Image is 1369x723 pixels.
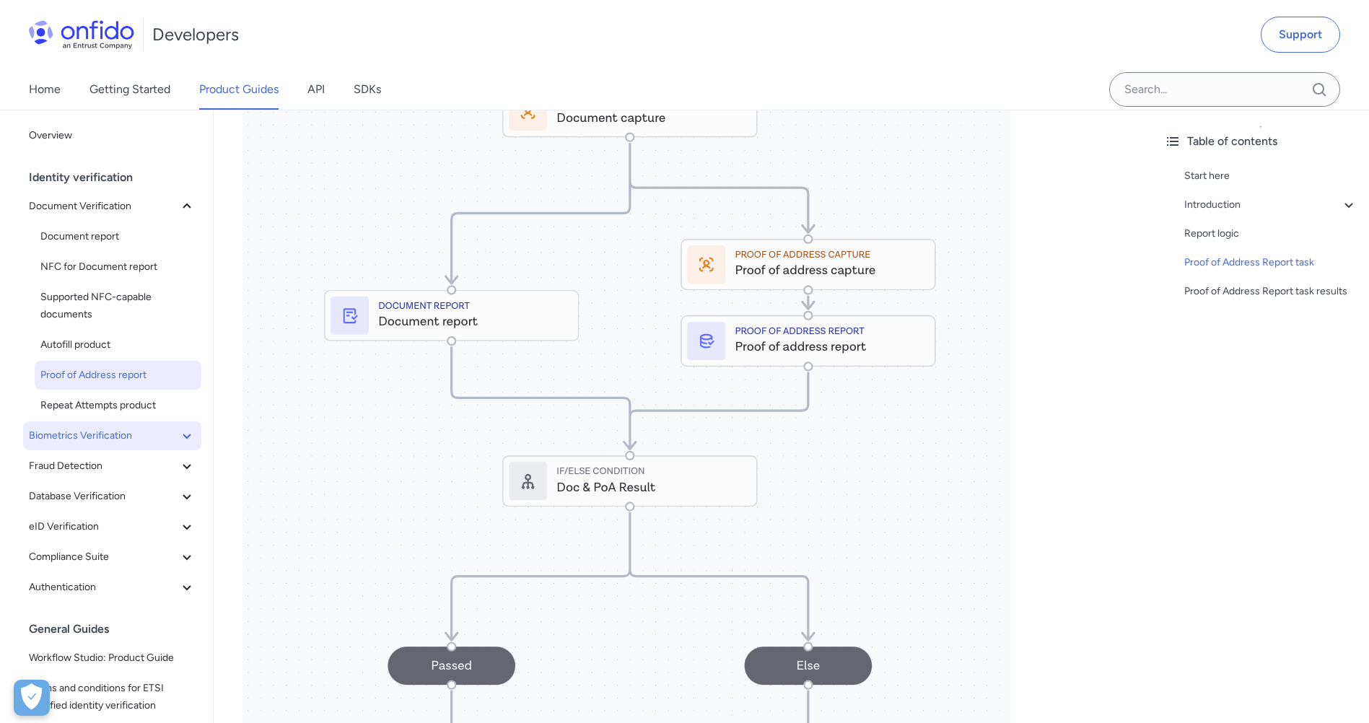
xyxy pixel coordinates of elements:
[1261,17,1340,53] a: Support
[23,512,201,541] button: eID Verification
[29,680,196,714] span: Terms and conditions for ETSI certified identity verification
[29,127,196,144] span: Overview
[35,361,201,390] a: Proof of Address report
[40,258,196,276] span: NFC for Document report
[35,283,201,329] a: Supported NFC-capable documents
[1164,133,1357,150] div: Table of contents
[23,121,201,150] a: Overview
[29,518,178,535] span: eID Verification
[29,615,207,644] div: General Guides
[152,23,239,46] h1: Developers
[35,222,201,251] a: Document report
[1184,254,1357,271] a: Proof of Address Report task
[40,397,196,414] span: Repeat Attempts product
[40,336,196,354] span: Autofill product
[23,192,201,221] button: Document Verification
[29,649,196,667] span: Workflow Studio: Product Guide
[35,391,201,420] a: Repeat Attempts product
[40,228,196,245] span: Document report
[1184,283,1357,300] a: Proof of Address Report task results
[40,367,196,384] span: Proof of Address report
[23,674,201,720] a: Terms and conditions for ETSI certified identity verification
[1184,167,1357,185] a: Start here
[354,69,381,110] a: SDKs
[29,579,178,596] span: Authentication
[14,680,50,716] div: Cookie Preferences
[29,457,178,475] span: Fraud Detection
[1109,72,1340,107] input: Onfido search input field
[29,20,134,49] img: Onfido Logo
[23,452,201,481] button: Fraud Detection
[29,198,178,215] span: Document Verification
[29,69,61,110] a: Home
[29,163,207,192] div: Identity verification
[29,548,178,566] span: Compliance Suite
[23,543,201,571] button: Compliance Suite
[29,488,178,505] span: Database Verification
[35,253,201,281] a: NFC for Document report
[35,330,201,359] a: Autofill product
[23,482,201,511] button: Database Verification
[1184,225,1357,242] a: Report logic
[23,644,201,672] a: Workflow Studio: Product Guide
[40,289,196,323] span: Supported NFC-capable documents
[23,421,201,450] button: Biometrics Verification
[14,680,50,716] button: Open Preferences
[199,69,279,110] a: Product Guides
[23,573,201,602] button: Authentication
[29,427,178,444] span: Biometrics Verification
[307,69,325,110] a: API
[1184,196,1357,214] a: Introduction
[89,69,170,110] a: Getting Started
